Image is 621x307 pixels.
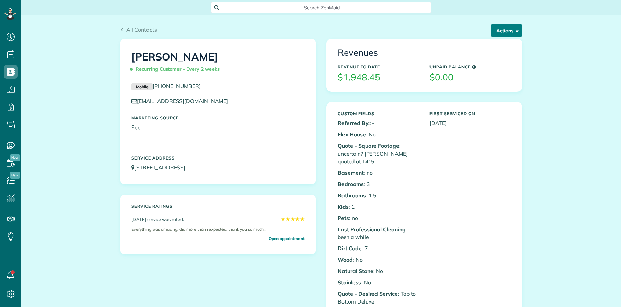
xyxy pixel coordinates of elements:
b: Kids [338,203,349,210]
h5: Revenue to Date [338,65,419,69]
h3: $0.00 [429,73,511,83]
span: ★ [290,215,295,223]
h1: [PERSON_NAME] [131,51,305,75]
b: Wood [338,256,353,263]
h5: Custom Fields [338,111,419,116]
b: Bedrooms [338,180,364,187]
p: : No [338,267,419,275]
p: : No [338,278,419,286]
p: : Top to Bottom Deluxe [338,290,419,306]
h5: Marketing Source [131,116,305,120]
b: Flex House [338,131,366,138]
b: Natural Stone [338,267,373,274]
b: Dirt Code [338,245,362,252]
span: ★ [295,215,300,223]
span: All Contacts [126,26,157,33]
div: Everything was amazing, did more than i expected, thank you so much!! [131,223,305,235]
button: Actions [491,24,522,37]
b: Pets [338,215,349,221]
b: Stainless [338,279,361,286]
b: Quote - Desired Service [338,290,398,297]
h5: Service ratings [131,204,305,208]
span: ★ [285,215,290,223]
span: Recurring Customer - Every 2 weeks [131,63,222,75]
p: : no [338,169,419,177]
p: : been a while [338,226,419,241]
span: New [10,154,20,161]
b: Quote - Square Footage [338,142,399,149]
p: [DATE] [429,119,511,127]
a: [EMAIL_ADDRESS][DOMAIN_NAME] [131,98,235,105]
a: Open appointment [269,235,305,242]
b: Basement [338,169,364,176]
p: : no [338,214,419,222]
p: : No [338,131,419,139]
small: Mobile [131,83,153,91]
a: [STREET_ADDRESS] [131,164,192,171]
span: ★ [281,215,285,223]
p: : 3 [338,180,419,188]
h3: $1,948.45 [338,73,419,83]
h5: First Serviced On [429,111,511,116]
b: Bathrooms [338,192,366,199]
p: : uncertain? [PERSON_NAME] quoted at 1415 [338,142,419,166]
p: : 1 [338,203,419,211]
b: Last Professional Cleaning [338,226,406,233]
span: New [10,172,20,179]
a: All Contacts [120,25,157,34]
p: : - [338,119,419,127]
h3: Revenues [338,48,511,58]
p: : 7 [338,244,419,252]
p: : 1.5 [338,191,419,199]
a: Mobile[PHONE_NUMBER] [131,83,201,89]
h5: Unpaid Balance [429,65,511,69]
p: Scc [131,123,305,131]
span: ★ [300,215,305,223]
h5: Service Address [131,156,305,160]
b: Referred By: [338,120,370,127]
div: [DATE] service was rated: [131,215,305,223]
p: : No [338,256,419,264]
